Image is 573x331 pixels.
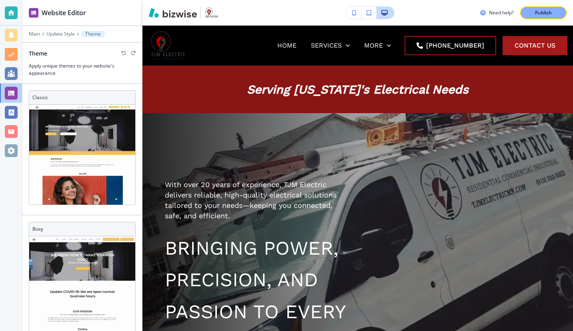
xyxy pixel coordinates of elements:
[42,8,86,18] h2: Website Editor
[29,62,136,77] h3: Apply unique themes to your website's appearance
[32,225,132,233] h3: Boxy
[405,36,496,55] a: [PHONE_NUMBER]
[364,41,383,50] p: MORE
[277,41,297,50] p: HOME
[204,6,219,19] img: Your Logo
[29,31,40,37] button: Main
[503,36,567,55] button: Contact Us
[535,9,552,16] p: Publish
[29,8,38,18] img: editor icon
[29,90,136,205] div: ClassicClassic
[81,31,105,37] button: Theme
[247,82,469,96] em: Serving [US_STATE]'s Electrical Needs
[489,9,514,16] h3: Need help?
[520,6,567,19] button: Publish
[148,28,188,62] img: TJM Electric
[85,31,101,37] p: Theme
[46,31,75,37] button: Update Style
[165,179,348,221] p: With over 20 years of experience, TJM Electric delivers reliable, high-quality electrical solutio...
[149,8,197,18] img: Bizwise Logo
[311,41,342,50] p: SERVICES
[29,49,47,58] h2: Theme
[32,94,132,101] h3: Classic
